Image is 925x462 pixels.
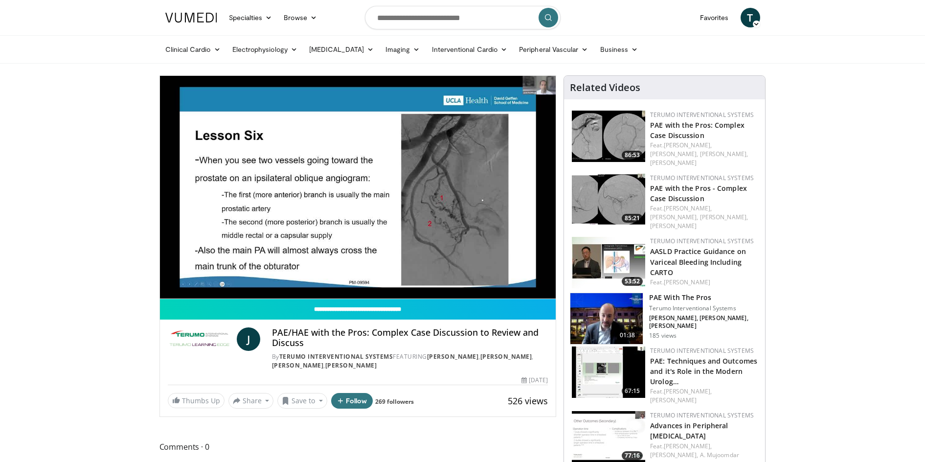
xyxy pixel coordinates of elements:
span: 53:52 [622,277,643,286]
a: Interventional Cardio [426,40,514,59]
a: Terumo Interventional Systems [650,111,754,119]
img: Terumo Interventional Systems [168,327,233,351]
a: [PERSON_NAME] [650,396,697,404]
button: Save to [277,393,327,409]
div: Feat. [650,278,757,287]
a: Terumo Interventional Systems [650,237,754,245]
a: Imaging [380,40,426,59]
span: 01:38 [616,330,639,340]
p: [PERSON_NAME], [PERSON_NAME], [PERSON_NAME] [649,314,759,330]
div: [DATE] [521,376,548,385]
img: 9715e714-e860-404f-8564-9ff980d54d36.150x105_q85_crop-smart_upscale.jpg [570,293,643,344]
a: [PERSON_NAME], [650,451,698,459]
span: 67:15 [622,387,643,395]
a: Peripheral Vascular [513,40,594,59]
a: PAE with the Pros: Complex Case Discussion [650,120,745,140]
a: Browse [278,8,323,27]
a: Terumo Interventional Systems [279,352,393,361]
a: Business [594,40,644,59]
a: Thumbs Up [168,393,225,408]
a: Terumo Interventional Systems [650,174,754,182]
a: PAE with the Pros - Complex Case Discussion [650,184,747,203]
a: 269 followers [375,397,414,406]
a: A. Mujoomdar [700,451,739,459]
div: Feat. [650,442,757,460]
span: 85:21 [622,214,643,223]
img: d458a976-084f-4cc6-99db-43f8cfe48950.150x105_q85_crop-smart_upscale.jpg [572,237,645,288]
a: [PERSON_NAME], [700,150,748,158]
img: VuMedi Logo [165,13,217,23]
button: Share [228,393,274,409]
img: 2880b503-176d-42d6-8e25-38e0446d51c9.150x105_q85_crop-smart_upscale.jpg [572,174,645,225]
span: Comments 0 [159,440,557,453]
a: 85:21 [572,174,645,225]
a: [PERSON_NAME], [664,442,712,450]
a: 01:38 PAE With The Pros Terumo Interventional Systems [PERSON_NAME], [PERSON_NAME], [PERSON_NAME]... [570,293,759,345]
a: Terumo Interventional Systems [650,411,754,419]
a: 86:53 [572,111,645,162]
a: Terumo Interventional Systems [650,346,754,355]
a: [PERSON_NAME], [664,141,712,149]
a: [PERSON_NAME] [325,361,377,370]
div: Feat. [650,141,757,167]
a: [PERSON_NAME], [650,150,698,158]
span: 86:53 [622,151,643,160]
button: Follow [331,393,373,409]
a: [MEDICAL_DATA] [303,40,380,59]
a: Favorites [694,8,735,27]
a: [PERSON_NAME] [480,352,532,361]
a: [PERSON_NAME], [700,213,748,221]
span: 77:16 [622,451,643,460]
a: [PERSON_NAME] [650,222,697,230]
a: [PERSON_NAME] [650,159,697,167]
a: AASLD Practice Guidance on Variceal Bleeding Including CARTO [650,247,746,277]
img: 93e049e9-62b1-41dc-8150-a6ce6f366562.150x105_q85_crop-smart_upscale.jpg [572,346,645,398]
a: Clinical Cardio [159,40,226,59]
a: T [741,8,760,27]
div: Feat. [650,204,757,231]
a: 67:15 [572,346,645,398]
a: PAE: Techniques and Outcomes and it's Role in the Modern Urolog… [650,356,757,386]
h4: Related Videos [570,82,640,93]
a: [PERSON_NAME] [427,352,479,361]
a: 53:52 [572,237,645,288]
div: Feat. [650,387,757,405]
p: Terumo Interventional Systems [649,304,759,312]
p: 185 views [649,332,677,340]
img: 48030207-1c61-4b22-9de5-d5592b0ccd5b.150x105_q85_crop-smart_upscale.jpg [572,111,645,162]
a: [PERSON_NAME], [664,204,712,212]
a: [PERSON_NAME], [664,387,712,395]
h3: PAE With The Pros [649,293,759,302]
div: By FEATURING , , , [272,352,548,370]
input: Search topics, interventions [365,6,561,29]
a: Electrophysiology [226,40,303,59]
h4: PAE/HAE with the Pros: Complex Case Discussion to Review and Discuss [272,327,548,348]
video-js: Video Player [160,76,556,299]
a: [PERSON_NAME] [272,361,324,370]
span: 526 views [508,395,548,407]
a: Advances in Peripheral [MEDICAL_DATA] [650,421,728,440]
a: [PERSON_NAME] [664,278,710,286]
a: Specialties [223,8,278,27]
a: J [237,327,260,351]
a: [PERSON_NAME], [650,213,698,221]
